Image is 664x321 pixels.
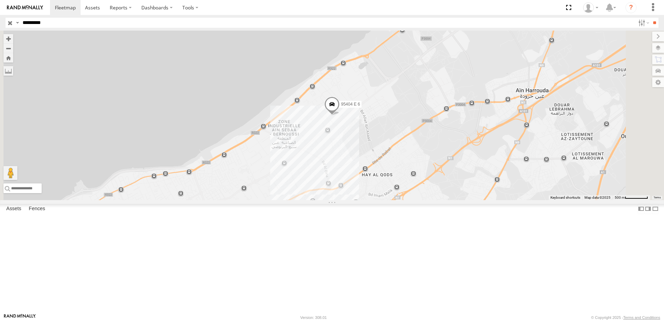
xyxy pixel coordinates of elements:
button: Zoom out [3,43,13,53]
label: Hide Summary Table [652,204,659,214]
button: Map Scale: 500 m per 63 pixels [613,195,650,200]
label: Fences [25,204,49,214]
label: Map Settings [652,77,664,87]
i: ? [625,2,637,13]
a: Terms (opens in new tab) [654,196,661,199]
label: Assets [3,204,25,214]
button: Keyboard shortcuts [550,195,580,200]
span: 95404 E 6 [341,102,360,107]
div: © Copyright 2025 - [591,315,660,320]
label: Dock Summary Table to the Left [638,204,645,214]
label: Dock Summary Table to the Right [645,204,651,214]
button: Zoom Home [3,53,13,63]
label: Search Filter Options [636,18,650,28]
button: Drag Pegman onto the map to open Street View [3,166,17,180]
label: Search Query [15,18,20,28]
img: rand-logo.svg [7,5,43,10]
button: Zoom in [3,34,13,43]
a: Terms and Conditions [623,315,660,320]
label: Measure [3,66,13,76]
span: Map data ©2025 [584,196,611,199]
div: Version: 308.01 [300,315,327,320]
a: Visit our Website [4,314,36,321]
span: 500 m [615,196,625,199]
div: Zaid Abu Manneh [581,2,601,13]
